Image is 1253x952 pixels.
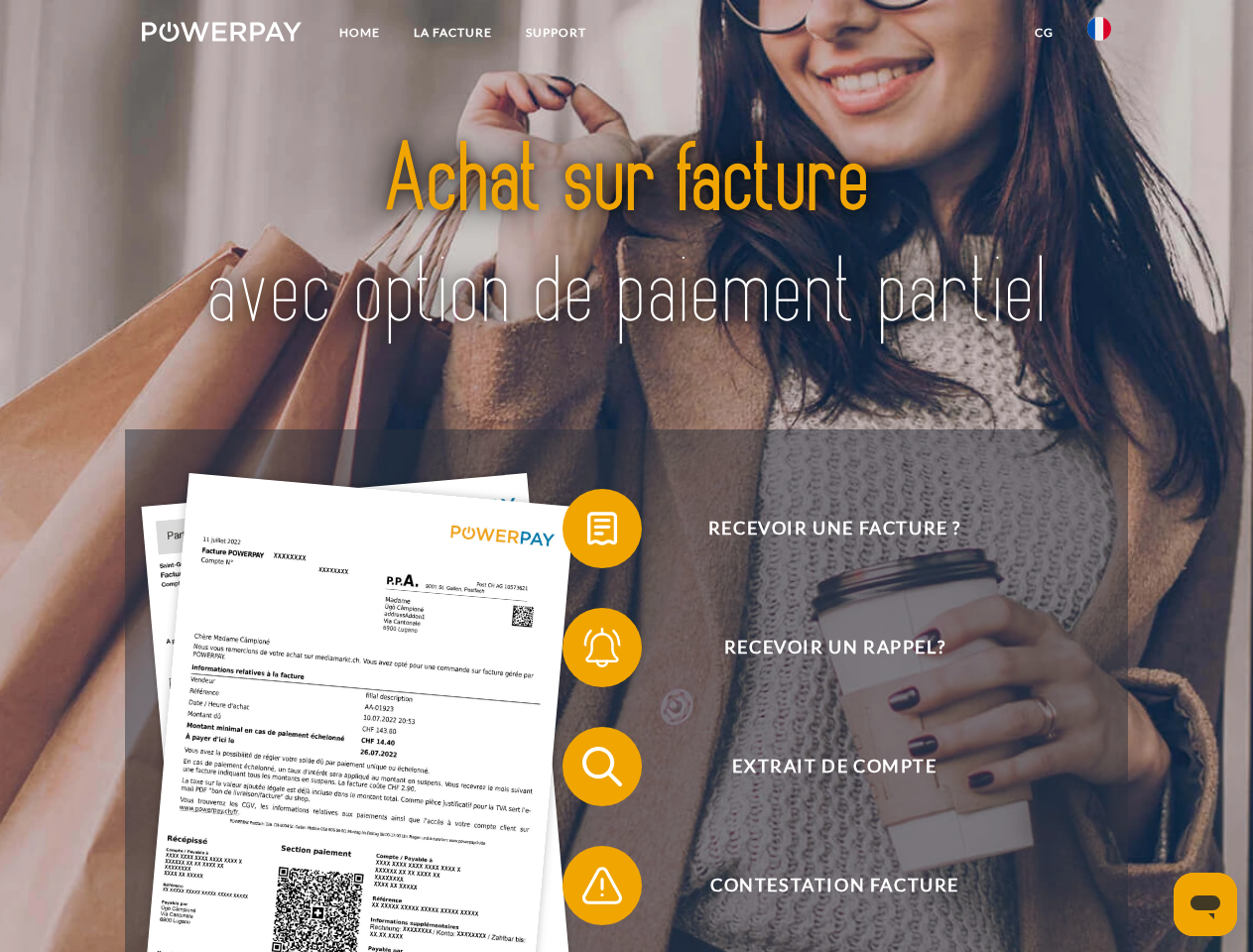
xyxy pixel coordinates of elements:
a: LA FACTURE [397,15,509,51]
span: Extrait de compte [591,727,1077,806]
iframe: Bouton de lancement de la fenêtre de messagerie [1174,873,1237,936]
img: qb_bill.svg [577,504,627,553]
img: qb_bell.svg [577,623,627,672]
a: Home [322,15,397,51]
img: fr [1087,17,1111,41]
button: Contestation Facture [563,846,1078,925]
img: qb_warning.svg [577,861,627,910]
img: logo-powerpay-white.svg [142,22,302,42]
button: Extrait de compte [563,727,1078,806]
button: Recevoir un rappel? [563,608,1078,687]
span: Recevoir un rappel? [591,608,1077,687]
button: Recevoir une facture ? [563,489,1078,568]
span: Contestation Facture [591,846,1077,925]
a: Support [509,15,603,51]
img: title-powerpay_fr.svg [189,95,1064,380]
span: Recevoir une facture ? [591,489,1077,568]
a: CG [1018,15,1070,51]
img: qb_search.svg [577,742,627,791]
